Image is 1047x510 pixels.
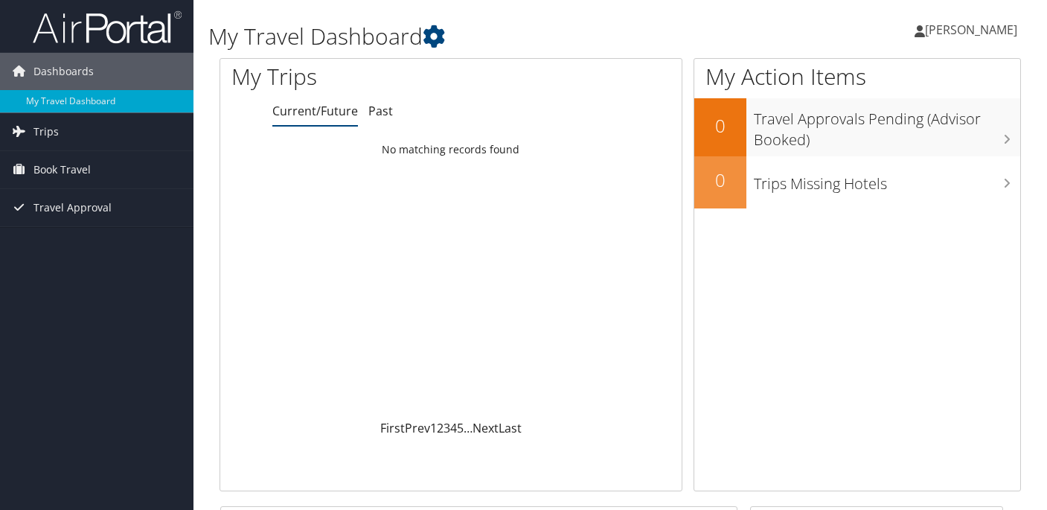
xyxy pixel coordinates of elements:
[694,98,1020,156] a: 0Travel Approvals Pending (Advisor Booked)
[380,420,405,436] a: First
[694,61,1020,92] h1: My Action Items
[450,420,457,436] a: 4
[33,10,182,45] img: airportal-logo.png
[754,101,1020,150] h3: Travel Approvals Pending (Advisor Booked)
[231,61,478,92] h1: My Trips
[444,420,450,436] a: 3
[694,113,746,138] h2: 0
[694,168,746,193] h2: 0
[33,151,91,188] span: Book Travel
[915,7,1032,52] a: [PERSON_NAME]
[499,420,522,436] a: Last
[473,420,499,436] a: Next
[457,420,464,436] a: 5
[754,166,1020,194] h3: Trips Missing Hotels
[437,420,444,436] a: 2
[220,136,682,163] td: No matching records found
[368,103,393,119] a: Past
[208,21,758,52] h1: My Travel Dashboard
[33,53,94,90] span: Dashboards
[430,420,437,436] a: 1
[33,113,59,150] span: Trips
[405,420,430,436] a: Prev
[694,156,1020,208] a: 0Trips Missing Hotels
[272,103,358,119] a: Current/Future
[464,420,473,436] span: …
[925,22,1017,38] span: [PERSON_NAME]
[33,189,112,226] span: Travel Approval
